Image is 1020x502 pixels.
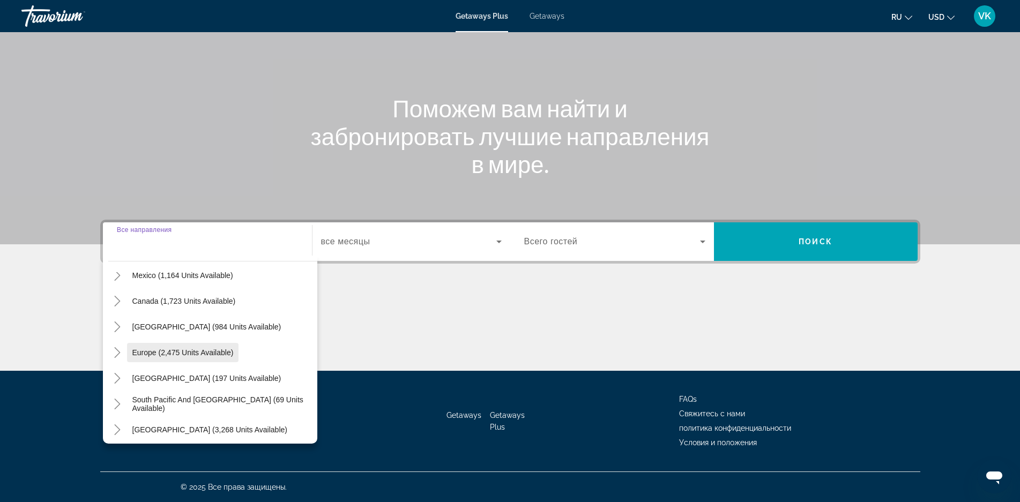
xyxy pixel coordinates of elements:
[127,394,317,414] button: South Pacific and [GEOGRAPHIC_DATA] (69 units available)
[132,395,312,413] span: South Pacific and [GEOGRAPHIC_DATA] (69 units available)
[978,11,991,21] span: VK
[181,483,287,491] span: © 2025 Все права защищены.
[108,421,127,439] button: Toggle South America (3,268 units available)
[524,237,578,246] span: Всего гостей
[977,459,1011,493] iframe: Кнопка запуска окна обмена сообщениями
[679,424,791,432] a: политика конфиденциальности
[108,318,127,336] button: Toggle Caribbean & Atlantic Islands (984 units available)
[108,395,127,414] button: Toggle South Pacific and Oceania (69 units available)
[108,292,127,311] button: Toggle Canada (1,723 units available)
[891,13,902,21] span: ru
[679,395,697,403] a: FAQs
[108,369,127,388] button: Toggle Australia (197 units available)
[971,5,999,27] button: User Menu
[928,9,955,25] button: Change currency
[679,409,745,418] a: Свяжитесь с нами
[127,420,293,439] button: [GEOGRAPHIC_DATA] (3,268 units available)
[127,291,241,311] button: Canada (1,723 units available)
[132,348,234,357] span: Europe (2,475 units available)
[799,237,832,246] span: Поиск
[714,222,918,261] button: Поиск
[321,237,370,246] span: все месяцы
[679,438,757,447] a: Условия и положения
[132,271,233,280] span: Mexico (1,164 units available)
[127,317,287,336] button: [GEOGRAPHIC_DATA] (984 units available)
[132,425,287,434] span: [GEOGRAPHIC_DATA] (3,268 units available)
[103,222,918,261] div: Search widget
[132,297,236,305] span: Canada (1,723 units available)
[891,9,912,25] button: Change language
[928,13,944,21] span: USD
[309,94,711,178] h1: Поможем вам найти и забронировать лучшие направления в мире.
[132,323,281,331] span: [GEOGRAPHIC_DATA] (984 units available)
[456,12,508,20] a: Getaways Plus
[127,343,239,362] button: Europe (2,475 units available)
[132,374,281,383] span: [GEOGRAPHIC_DATA] (197 units available)
[108,343,127,362] button: Toggle Europe (2,475 units available)
[530,12,564,20] a: Getaways
[127,369,287,388] button: [GEOGRAPHIC_DATA] (197 units available)
[490,411,525,431] a: Getaways Plus
[446,411,481,419] a: Getaways
[117,226,172,233] span: Все направления
[21,2,129,30] a: Travorium
[127,266,239,285] button: Mexico (1,164 units available)
[108,266,127,285] button: Toggle Mexico (1,164 units available)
